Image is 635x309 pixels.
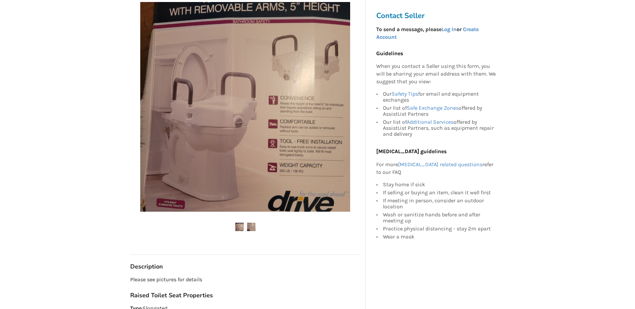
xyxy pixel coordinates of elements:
[376,148,447,154] b: [MEDICAL_DATA] guidelines
[130,276,360,284] p: Please see pictures for details
[407,119,454,125] a: Additional Services
[383,225,496,233] div: Practice physical distancing - stay 2m apart
[383,118,496,137] div: Our list of offered by AssistList Partners, such as equipment repair and delivery
[376,11,499,20] h3: Contact Seller
[130,263,360,271] h3: Description
[383,211,496,225] div: Wash or sanitize hands before and after meeting up
[392,91,418,97] a: Safety Tips
[383,104,496,118] div: Our list of offered by AssistList Partners
[383,182,496,189] div: Stay home if sick
[383,233,496,240] div: Wear a mask
[383,197,496,211] div: If meeting in person, consider an outdoor location
[407,105,459,111] a: Safe Exchange Zones
[376,63,496,86] p: When you contact a Seller using this form, you will be sharing your email address with them. We s...
[442,26,457,32] a: Log In
[376,161,496,176] p: For more refer to our FAQ
[383,189,496,197] div: If selling or buying an item, clean it well first
[130,292,360,299] h3: Raised Toilet Seat Properties
[376,26,479,40] strong: To send a message, please or
[383,91,496,104] div: Our for email and equipment exchanges
[235,223,244,231] img: raised toilet seat with removable arms -raised toilet seat-bathroom safety-port moody-assistlist-...
[398,161,482,168] a: [MEDICAL_DATA] related questions
[376,50,403,57] b: Guidelines
[247,223,255,231] img: raised toilet seat with removable arms -raised toilet seat-bathroom safety-port moody-assistlist-...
